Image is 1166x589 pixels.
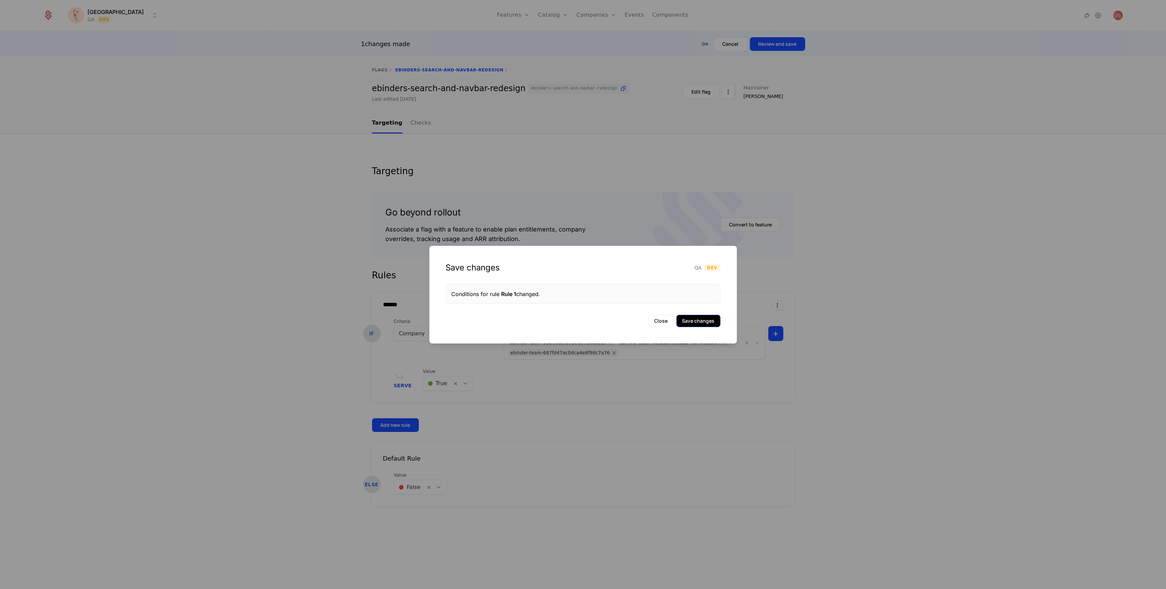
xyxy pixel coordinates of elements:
[502,291,517,297] span: Rule 1
[676,315,721,327] button: Save changes
[695,264,702,271] span: QA
[649,315,674,327] button: Close
[452,290,715,298] div: Conditions for rule changed.
[704,264,720,271] span: Dev
[446,262,500,273] div: Save changes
